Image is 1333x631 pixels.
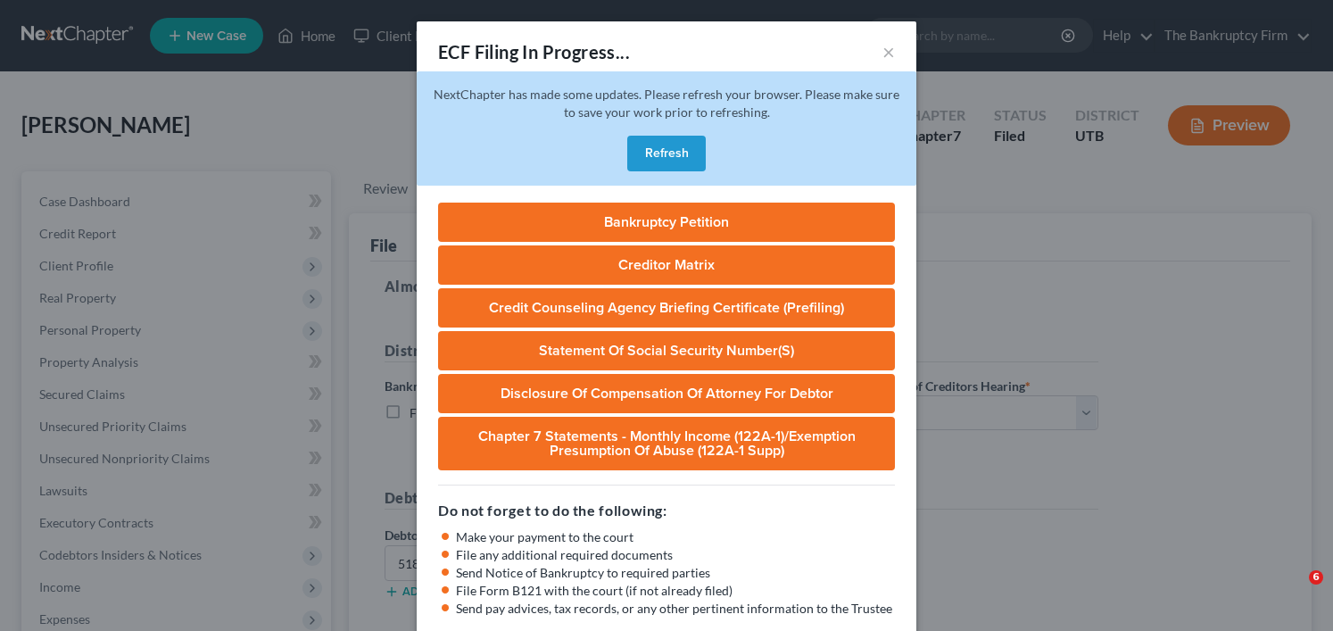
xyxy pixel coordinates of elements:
a: Credit Counseling Agency Briefing Certificate (Prefiling) [438,288,895,328]
button: Refresh [627,136,706,171]
a: Statement of Social Security Number(s) [438,331,895,370]
span: NextChapter has made some updates. Please refresh your browser. Please make sure to save your wor... [434,87,899,120]
li: Send pay advices, tax records, or any other pertinent information to the Trustee [456,600,895,618]
li: Make your payment to the court [456,528,895,546]
a: Bankruptcy Petition [438,203,895,242]
li: File any additional required documents [456,546,895,564]
h5: Do not forget to do the following: [438,500,895,521]
a: Disclosure of Compensation of Attorney for Debtor [438,374,895,413]
button: × [882,41,895,62]
li: Send Notice of Bankruptcy to required parties [456,564,895,582]
a: Creditor Matrix [438,245,895,285]
li: File Form B121 with the court (if not already filed) [456,582,895,600]
iframe: Intercom live chat [1272,570,1315,613]
a: Chapter 7 Statements - Monthly Income (122A-1)/Exemption Presumption of Abuse (122A-1 Supp) [438,417,895,470]
span: 6 [1309,570,1323,585]
div: ECF Filing In Progress... [438,39,630,64]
